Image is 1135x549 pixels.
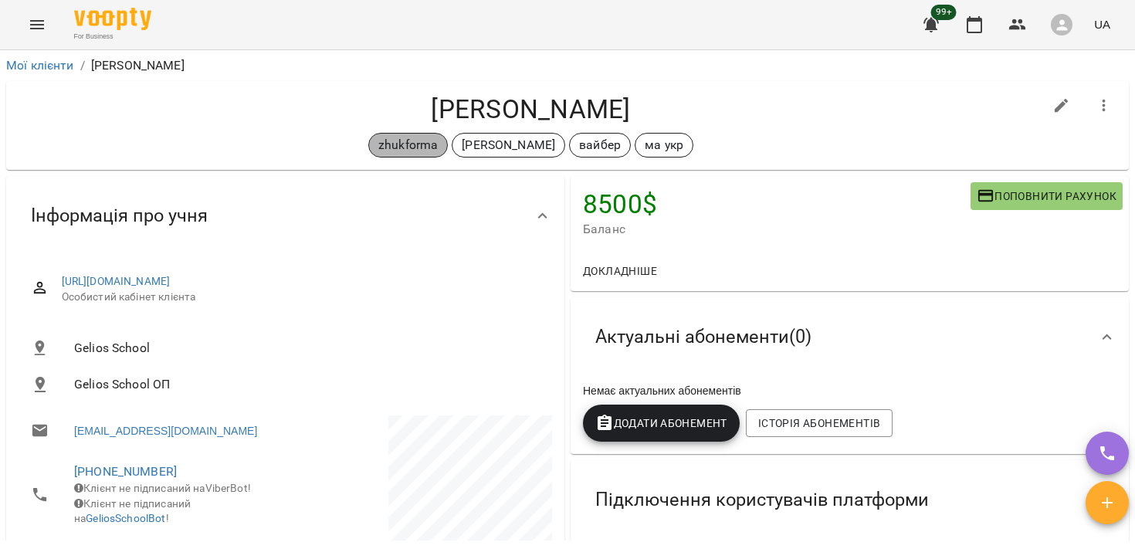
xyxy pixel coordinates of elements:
[462,136,555,154] p: [PERSON_NAME]
[1088,10,1116,39] button: UA
[80,56,85,75] li: /
[571,297,1129,377] div: Актуальні абонементи(0)
[579,136,621,154] p: вайбер
[19,6,56,43] button: Menu
[452,133,565,158] div: [PERSON_NAME]
[577,257,663,285] button: Докладніше
[971,182,1123,210] button: Поповнити рахунок
[583,220,971,239] span: Баланс
[74,375,540,394] span: Gelios School ОП
[580,380,1120,402] div: Немає актуальних абонементів
[62,290,540,305] span: Особистий кабінет клієнта
[6,56,1129,75] nav: breadcrumb
[635,133,693,158] div: ма укр
[595,414,727,432] span: Додати Абонемент
[569,133,631,158] div: вайбер
[6,176,564,256] div: Інформація про учня
[378,136,438,154] p: zhukforma
[758,414,880,432] span: Історія абонементів
[31,204,208,228] span: Інформація про учня
[74,8,151,30] img: Voopty Logo
[74,32,151,42] span: For Business
[1094,16,1110,32] span: UA
[583,405,740,442] button: Додати Абонемент
[368,133,448,158] div: zhukforma
[746,409,893,437] button: Історія абонементів
[583,262,657,280] span: Докладніше
[19,93,1043,125] h4: [PERSON_NAME]
[74,497,191,525] span: Клієнт не підписаний на !
[583,188,971,220] h4: 8500 $
[571,460,1129,540] div: Підключення користувачів платформи
[62,275,171,287] a: [URL][DOMAIN_NAME]
[645,136,683,154] p: ма укр
[931,5,957,20] span: 99+
[74,464,177,479] a: [PHONE_NUMBER]
[91,56,185,75] p: [PERSON_NAME]
[977,187,1116,205] span: Поповнити рахунок
[74,482,251,494] span: Клієнт не підписаний на ViberBot!
[74,423,257,439] a: [EMAIL_ADDRESS][DOMAIN_NAME]
[86,512,165,524] a: GeliosSchoolBot
[6,58,74,73] a: Мої клієнти
[595,325,811,349] span: Актуальні абонементи ( 0 )
[74,339,540,358] span: Gelios School
[595,488,929,512] span: Підключення користувачів платформи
